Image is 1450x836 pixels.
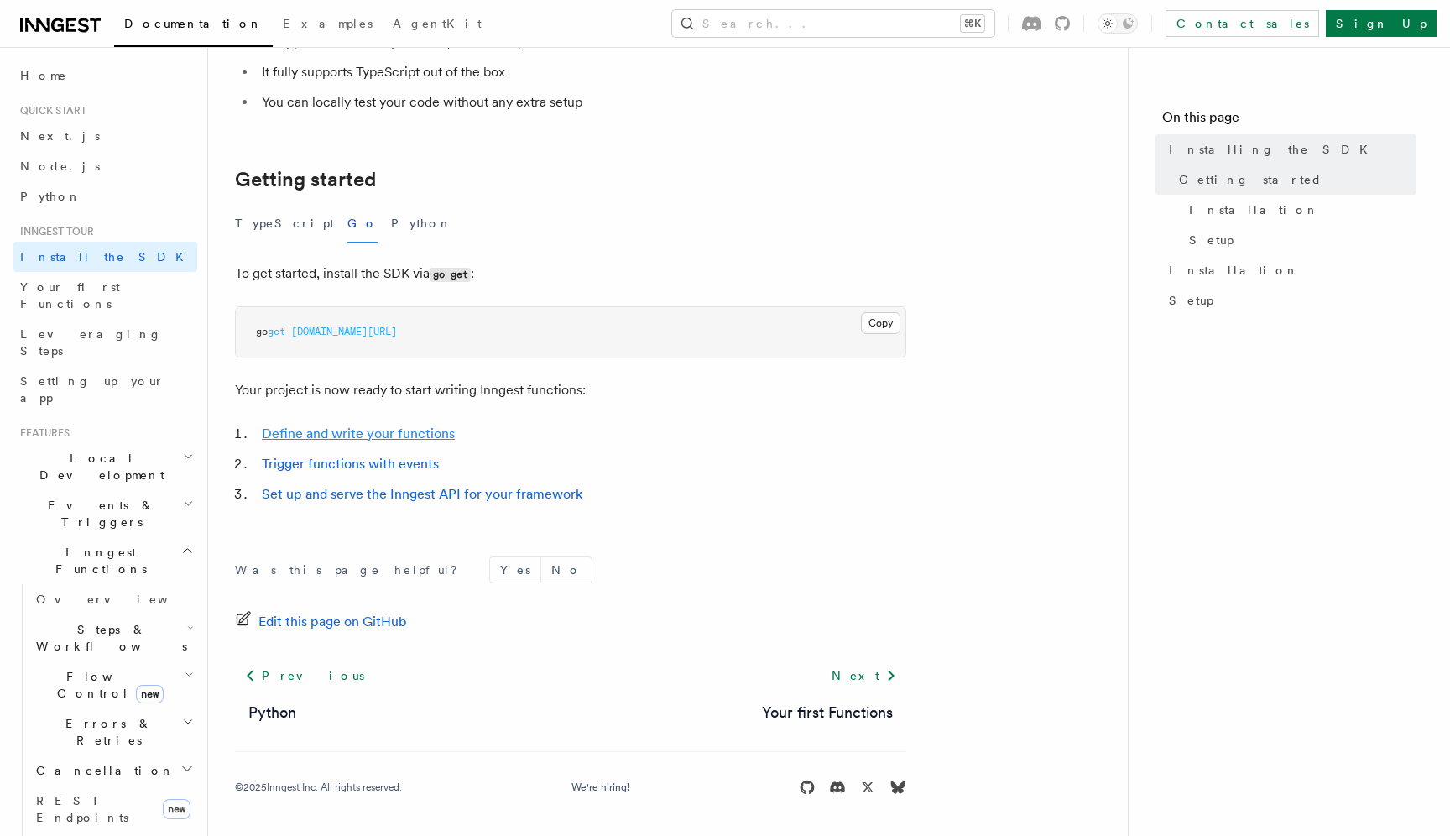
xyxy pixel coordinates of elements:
[1169,262,1299,279] span: Installation
[391,205,452,243] button: Python
[13,450,183,483] span: Local Development
[20,374,164,405] span: Setting up your app
[1162,134,1416,165] a: Installing the SDK
[235,562,469,578] p: Was this page helpful?
[273,5,383,45] a: Examples
[20,250,194,264] span: Install the SDK
[29,755,197,786] button: Cancellation
[13,537,197,584] button: Inngest Functions
[283,17,373,30] span: Examples
[13,151,197,181] a: Node.js
[235,610,407,634] a: Edit this page on GitHub
[36,593,209,606] span: Overview
[383,5,492,45] a: AgentKit
[13,426,70,440] span: Features
[268,326,285,337] span: get
[672,10,994,37] button: Search...⌘K
[257,60,906,84] li: It fully supports TypeScript out of the box
[262,426,455,442] a: Define and write your functions
[29,786,197,833] a: REST Endpointsnew
[36,794,128,824] span: REST Endpoints
[1162,285,1416,316] a: Setup
[29,584,197,614] a: Overview
[1166,10,1319,37] a: Contact sales
[393,17,482,30] span: AgentKit
[861,312,900,334] button: Copy
[235,379,906,402] p: Your project is now ready to start writing Inngest functions:
[256,326,268,337] span: go
[13,60,197,91] a: Home
[13,181,197,212] a: Python
[1179,171,1322,188] span: Getting started
[13,242,197,272] a: Install the SDK
[29,708,197,755] button: Errors & Retries
[262,456,439,472] a: Trigger functions with events
[258,610,407,634] span: Edit this page on GitHub
[762,701,893,724] a: Your first Functions
[13,225,94,238] span: Inngest tour
[235,781,402,794] div: © 2025 Inngest Inc. All rights reserved.
[13,319,197,366] a: Leveraging Steps
[1326,10,1437,37] a: Sign Up
[291,326,397,337] span: [DOMAIN_NAME][URL]
[1169,292,1213,309] span: Setup
[13,490,197,537] button: Events & Triggers
[29,715,182,749] span: Errors & Retries
[235,661,373,691] a: Previous
[235,262,906,286] p: To get started, install the SDK via :
[20,327,162,358] span: Leveraging Steps
[29,668,185,702] span: Flow Control
[347,205,378,243] button: Go
[1182,225,1416,255] a: Setup
[1098,13,1138,34] button: Toggle dark mode
[13,443,197,490] button: Local Development
[1162,107,1416,134] h4: On this page
[1189,201,1319,218] span: Installation
[1182,195,1416,225] a: Installation
[20,280,120,311] span: Your first Functions
[430,268,471,282] code: go get
[20,67,67,84] span: Home
[1172,165,1416,195] a: Getting started
[262,486,582,502] a: Set up and serve the Inngest API for your framework
[235,168,376,191] a: Getting started
[29,762,175,779] span: Cancellation
[20,129,100,143] span: Next.js
[29,614,197,661] button: Steps & Workflows
[257,91,906,114] li: You can locally test your code without any extra setup
[961,15,984,32] kbd: ⌘K
[821,661,906,691] a: Next
[490,557,540,583] button: Yes
[541,557,592,583] button: No
[13,121,197,151] a: Next.js
[114,5,273,47] a: Documentation
[29,661,197,708] button: Flow Controlnew
[13,544,181,577] span: Inngest Functions
[163,799,190,819] span: new
[13,366,197,413] a: Setting up your app
[13,497,183,530] span: Events & Triggers
[235,205,334,243] button: TypeScript
[20,190,81,203] span: Python
[1169,141,1378,158] span: Installing the SDK
[1162,255,1416,285] a: Installation
[124,17,263,30] span: Documentation
[1189,232,1234,248] span: Setup
[20,159,100,173] span: Node.js
[248,701,296,724] a: Python
[136,685,164,703] span: new
[13,104,86,118] span: Quick start
[29,621,187,655] span: Steps & Workflows
[13,272,197,319] a: Your first Functions
[571,781,629,794] a: We're hiring!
